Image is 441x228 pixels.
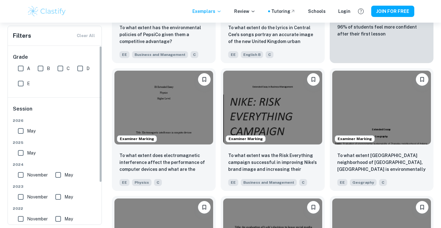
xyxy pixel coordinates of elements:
a: Schools [308,8,326,15]
img: Clastify logo [27,5,67,18]
h6: Grade [13,53,97,61]
p: To what extent Zhagalau neighborhood of Astana, Kazakhstan is environmentally sustainable in 2023? [337,152,426,173]
p: To what extent was the Risk Everything campaign successful in improving Nike's brand image and in... [228,152,317,173]
span: C [299,179,307,186]
span: EE [228,179,238,186]
span: 2022 [13,206,97,211]
span: Physics [132,179,152,186]
h6: Session [13,105,97,118]
span: Examiner Marking [117,136,157,142]
span: A [27,65,30,72]
span: May [27,128,36,134]
span: May [64,215,73,222]
span: May [27,149,36,156]
button: Please log in to bookmark exemplars [416,73,428,86]
p: To what extent does electromagnetic interference affect the performance of computer devices and w... [119,152,208,173]
h6: Filters [13,31,31,40]
img: Business and Management EE example thumbnail: To what extent was the Risk Everything c [223,71,322,145]
img: Physics EE example thumbnail: To what extent does electromagnetic inte [114,71,213,145]
span: May [64,171,73,178]
span: 2023 [13,184,97,189]
span: November [27,193,48,200]
a: Tutoring [271,8,295,15]
span: English B [241,51,263,58]
span: November [27,171,48,178]
button: Please log in to bookmark exemplars [198,201,211,214]
button: Please log in to bookmark exemplars [416,201,428,214]
p: To what extent do the lyrics in Central Cee's songs portray an accurate image of the new United K... [228,24,317,46]
a: Examiner MarkingPlease log in to bookmark exemplarsTo what extent does electromagnetic interferen... [112,68,216,191]
span: Examiner Marking [226,136,265,142]
span: Geography [350,179,377,186]
span: C [190,51,198,58]
p: Review [234,8,256,15]
p: To what extent has the environmental policies of PepsiCo given them a competitive advantage? [119,24,208,45]
span: 2026 [13,118,97,123]
button: Please log in to bookmark exemplars [198,73,211,86]
button: Help and Feedback [356,6,366,17]
span: EE [119,51,130,58]
span: B [47,65,50,72]
span: May [64,193,73,200]
a: Examiner MarkingPlease log in to bookmark exemplarsTo what extent Zhagalau neighborhood of Astana... [330,68,433,191]
span: Business and Management [241,179,297,186]
span: E [27,80,30,87]
img: Geography EE example thumbnail: To what extent Zhagalau neighborhood of [332,71,431,145]
button: JOIN FOR FREE [371,6,414,17]
span: Examiner Marking [335,136,374,142]
p: 96% of students feel more confident after their first lesson [337,24,426,37]
span: EE [337,179,347,186]
span: D [86,65,90,72]
span: November [27,215,48,222]
span: C [379,179,387,186]
span: Business and Management [132,51,188,58]
button: Please log in to bookmark exemplars [307,201,320,214]
a: Examiner MarkingPlease log in to bookmark exemplarsTo what extent was the Risk Everything campaig... [221,68,324,191]
a: Login [338,8,350,15]
button: Please log in to bookmark exemplars [307,73,320,86]
span: C [266,51,273,58]
span: C [67,65,70,72]
span: 2025 [13,140,97,145]
p: Exemplars [192,8,222,15]
span: C [154,179,162,186]
span: EE [119,179,130,186]
span: EE [228,51,238,58]
span: 2024 [13,162,97,167]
